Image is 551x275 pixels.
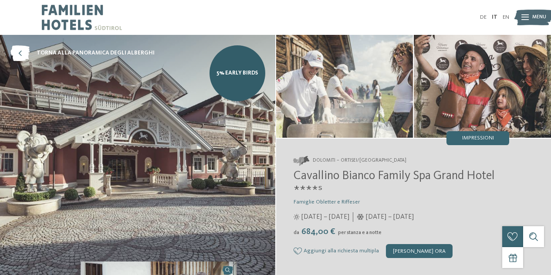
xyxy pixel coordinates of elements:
a: DE [480,14,487,20]
div: [PERSON_NAME] ora [386,244,453,258]
span: da [294,230,299,235]
span: Menu [532,14,546,21]
span: [DATE] – [DATE] [366,212,414,222]
span: 684,00 € [300,227,337,236]
a: 5% Early Birds [210,45,265,101]
span: [DATE] – [DATE] [301,212,349,222]
img: Nel family hotel a Ortisei i vostri desideri diventeranno realtà [414,35,551,138]
span: Famiglie Obletter e Riffeser [294,199,360,205]
img: Nel family hotel a Ortisei i vostri desideri diventeranno realtà [276,35,413,138]
span: torna alla panoramica degli alberghi [37,49,155,57]
span: per stanza e a notte [338,230,382,235]
span: Impressioni [462,136,494,141]
a: IT [492,14,497,20]
span: 5% Early Birds [216,69,258,77]
a: torna alla panoramica degli alberghi [10,45,155,61]
span: Dolomiti – Ortisei/[GEOGRAPHIC_DATA] [313,157,406,164]
i: Orari d'apertura inverno [357,214,364,220]
span: Aggiungi alla richiesta multipla [304,248,379,254]
i: Orari d'apertura estate [294,214,300,220]
a: EN [503,14,509,20]
span: Cavallino Bianco Family Spa Grand Hotel ****ˢ [294,170,495,197]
